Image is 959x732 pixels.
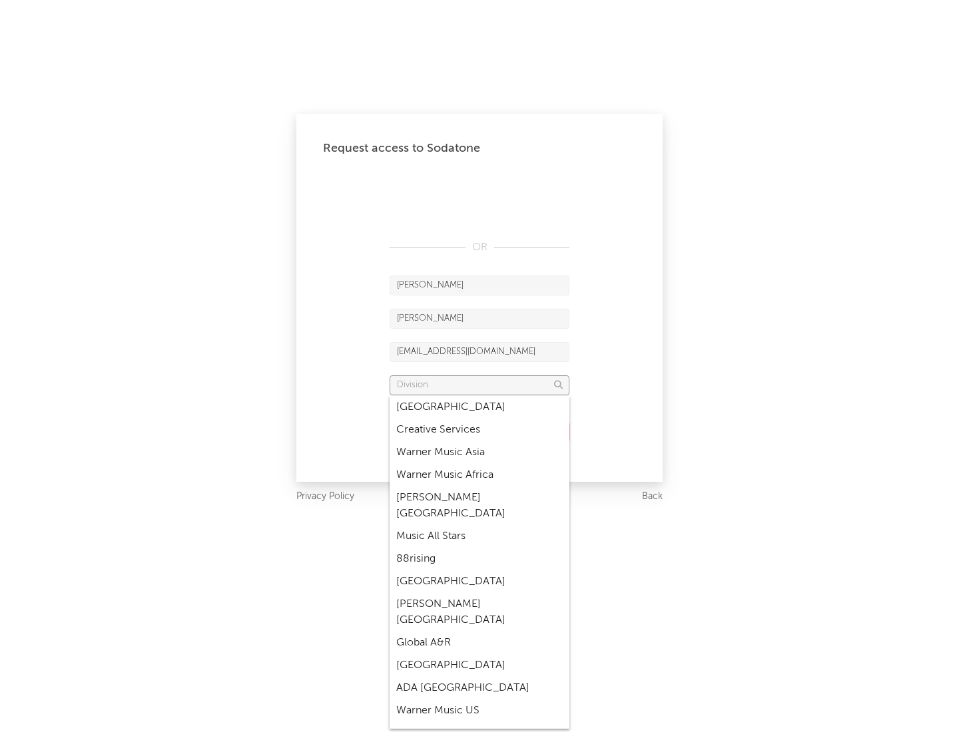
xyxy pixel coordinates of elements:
input: Division [390,375,569,395]
div: 88rising [390,548,569,570]
input: Email [390,342,569,362]
div: ADA [GEOGRAPHIC_DATA] [390,677,569,699]
div: [GEOGRAPHIC_DATA] [390,396,569,419]
div: Warner Music Africa [390,464,569,486]
input: Last Name [390,309,569,329]
a: Back [642,488,663,505]
div: Music All Stars [390,525,569,548]
div: Global A&R [390,632,569,654]
div: Creative Services [390,419,569,441]
div: [PERSON_NAME] [GEOGRAPHIC_DATA] [390,593,569,632]
div: Warner Music US [390,699,569,722]
input: First Name [390,275,569,295]
div: Request access to Sodatone [323,140,636,156]
div: [GEOGRAPHIC_DATA] [390,570,569,593]
div: OR [390,240,569,256]
div: [PERSON_NAME] [GEOGRAPHIC_DATA] [390,486,569,525]
div: Warner Music Asia [390,441,569,464]
a: Privacy Policy [296,488,354,505]
div: [GEOGRAPHIC_DATA] [390,654,569,677]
